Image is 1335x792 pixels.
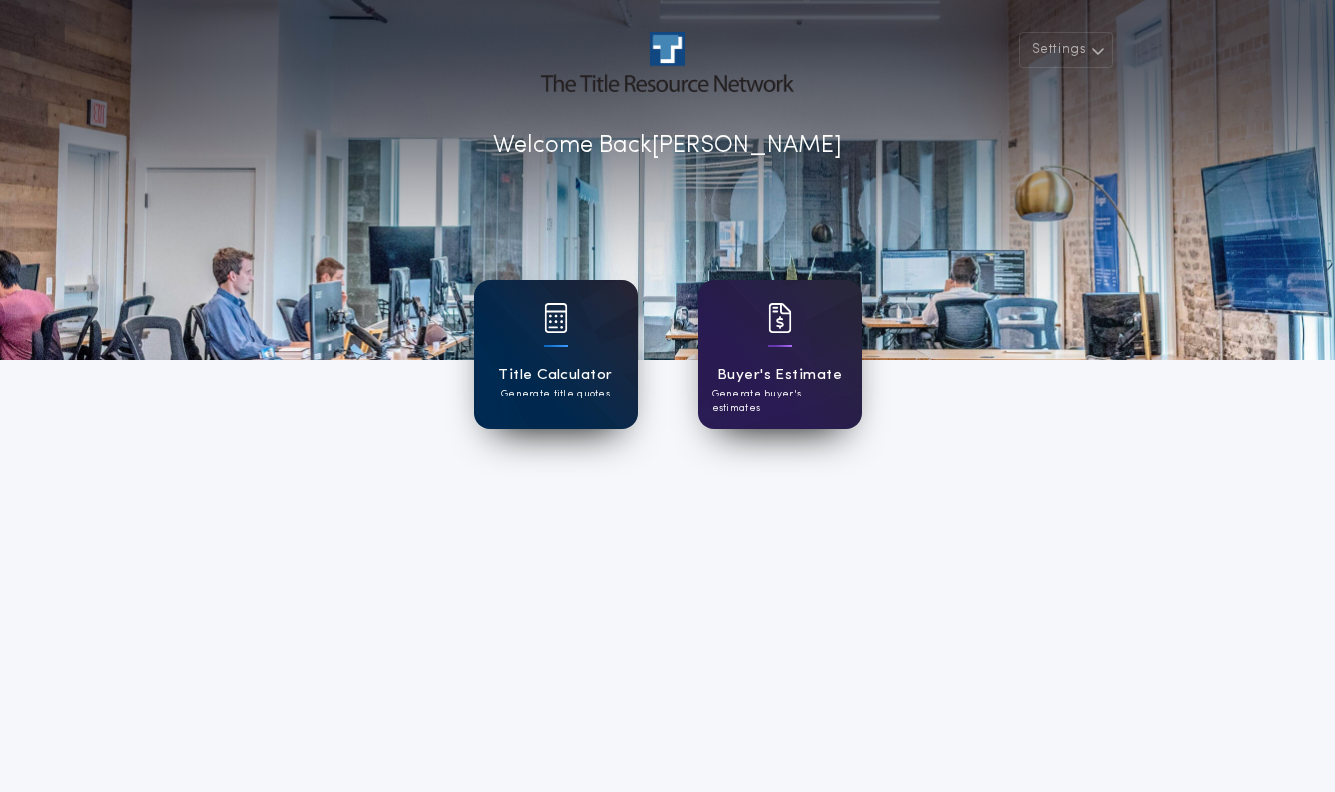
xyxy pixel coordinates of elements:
h1: Title Calculator [498,364,612,387]
a: card iconTitle CalculatorGenerate title quotes [474,280,638,429]
h1: Buyer's Estimate [717,364,842,387]
img: account-logo [541,32,793,92]
a: card iconBuyer's EstimateGenerate buyer's estimates [698,280,862,429]
img: card icon [544,303,568,333]
p: Generate buyer's estimates [712,387,848,416]
button: Settings [1019,32,1113,68]
img: card icon [768,303,792,333]
p: Generate title quotes [501,387,610,401]
p: Welcome Back [PERSON_NAME] [493,128,842,164]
